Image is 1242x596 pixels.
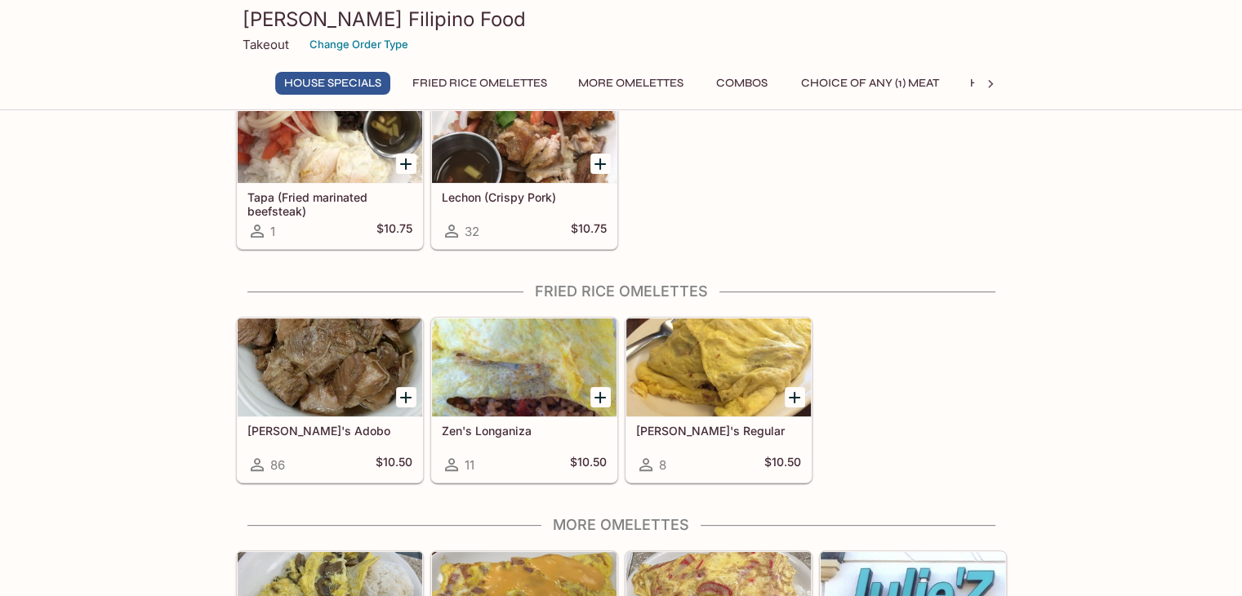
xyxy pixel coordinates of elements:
[625,318,812,483] a: [PERSON_NAME]'s Regular8$10.50
[432,85,617,183] div: Lechon (Crispy Pork)
[626,318,811,416] div: Ralph's Regular
[961,72,1041,95] button: Hotcakes
[636,424,801,438] h5: [PERSON_NAME]'s Regular
[376,221,412,241] h5: $10.75
[465,457,474,473] span: 11
[243,37,289,52] p: Takeout
[237,84,423,249] a: Tapa (Fried marinated beefsteak)1$10.75
[571,221,607,241] h5: $10.75
[376,455,412,474] h5: $10.50
[432,318,617,416] div: Zen's Longaniza
[403,72,556,95] button: Fried Rice Omelettes
[247,190,412,217] h5: Tapa (Fried marinated beefsteak)
[237,318,423,483] a: [PERSON_NAME]'s Adobo86$10.50
[570,455,607,474] h5: $10.50
[243,7,1000,32] h3: [PERSON_NAME] Filipino Food
[569,72,692,95] button: More Omelettes
[270,224,275,239] span: 1
[270,457,285,473] span: 86
[465,224,479,239] span: 32
[590,153,611,174] button: Add Lechon (Crispy Pork)
[247,424,412,438] h5: [PERSON_NAME]'s Adobo
[792,72,948,95] button: Choice of Any (1) Meat
[431,318,617,483] a: Zen's Longaniza11$10.50
[442,424,607,438] h5: Zen's Longaniza
[706,72,779,95] button: Combos
[302,32,416,57] button: Change Order Type
[785,387,805,407] button: Add Ralph's Regular
[275,72,390,95] button: House Specials
[764,455,801,474] h5: $10.50
[236,282,1007,300] h4: Fried Rice Omelettes
[238,85,422,183] div: Tapa (Fried marinated beefsteak)
[659,457,666,473] span: 8
[396,153,416,174] button: Add Tapa (Fried marinated beefsteak)
[238,318,422,416] div: Julie's Adobo
[431,84,617,249] a: Lechon (Crispy Pork)32$10.75
[442,190,607,204] h5: Lechon (Crispy Pork)
[590,387,611,407] button: Add Zen's Longaniza
[236,516,1007,534] h4: More Omelettes
[396,387,416,407] button: Add Julie's Adobo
